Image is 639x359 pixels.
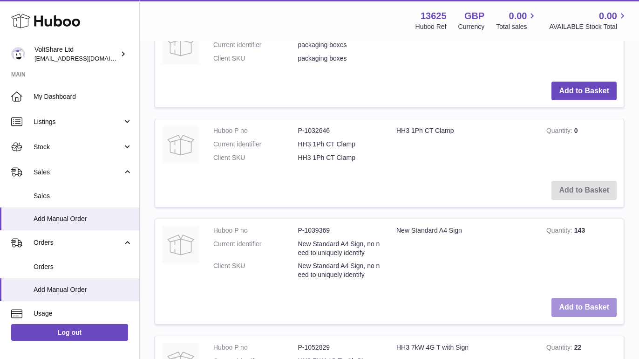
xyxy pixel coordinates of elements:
[298,240,383,257] dd: New Standard A4 Sign, no need to uniquely identify
[34,143,122,152] span: Stock
[213,126,298,135] dt: Huboo P no
[213,140,298,149] dt: Current identifier
[34,45,118,63] div: VoltShare Ltd
[389,20,539,75] td: packaging boxes
[546,227,574,236] strong: Quantity
[298,54,383,63] dd: packaging boxes
[509,10,527,22] span: 0.00
[11,324,128,341] a: Log out
[213,153,298,162] dt: Client SKU
[539,219,624,291] td: 143
[162,126,199,164] img: HH3 1Ph CT Clamp
[34,92,132,101] span: My Dashboard
[34,262,132,271] span: Orders
[213,54,298,63] dt: Client SKU
[551,298,617,317] button: Add to Basket
[496,22,537,31] span: Total sales
[421,10,447,22] strong: 13625
[298,140,383,149] dd: HH3 1Ph CT Clamp
[34,117,122,126] span: Listings
[213,240,298,257] dt: Current identifier
[298,343,383,352] dd: P-1052829
[464,10,484,22] strong: GBP
[34,55,137,62] span: [EMAIL_ADDRESS][DOMAIN_NAME]
[496,10,537,31] a: 0.00 Total sales
[213,41,298,49] dt: Current identifier
[415,22,447,31] div: Huboo Ref
[298,262,383,279] dd: New Standard A4 Sign, no need to uniquely identify
[551,82,617,101] button: Add to Basket
[549,10,628,31] a: 0.00 AVAILABLE Stock Total
[599,10,617,22] span: 0.00
[213,262,298,279] dt: Client SKU
[298,126,383,135] dd: P-1032646
[389,219,539,291] td: New Standard A4 Sign
[162,226,199,263] img: New Standard A4 Sign
[213,226,298,235] dt: Huboo P no
[298,226,383,235] dd: P-1039369
[389,119,539,174] td: HH3 1Ph CT Clamp
[34,192,132,200] span: Sales
[546,344,574,353] strong: Quantity
[539,119,624,174] td: 0
[549,22,628,31] span: AVAILABLE Stock Total
[34,309,132,318] span: Usage
[458,22,485,31] div: Currency
[539,20,624,75] td: 3
[162,27,199,64] img: packaging boxes
[34,214,132,223] span: Add Manual Order
[546,127,574,137] strong: Quantity
[11,47,25,61] img: info@voltshare.co.uk
[34,168,122,177] span: Sales
[34,238,122,247] span: Orders
[298,153,383,162] dd: HH3 1Ph CT Clamp
[213,343,298,352] dt: Huboo P no
[298,41,383,49] dd: packaging boxes
[34,285,132,294] span: Add Manual Order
